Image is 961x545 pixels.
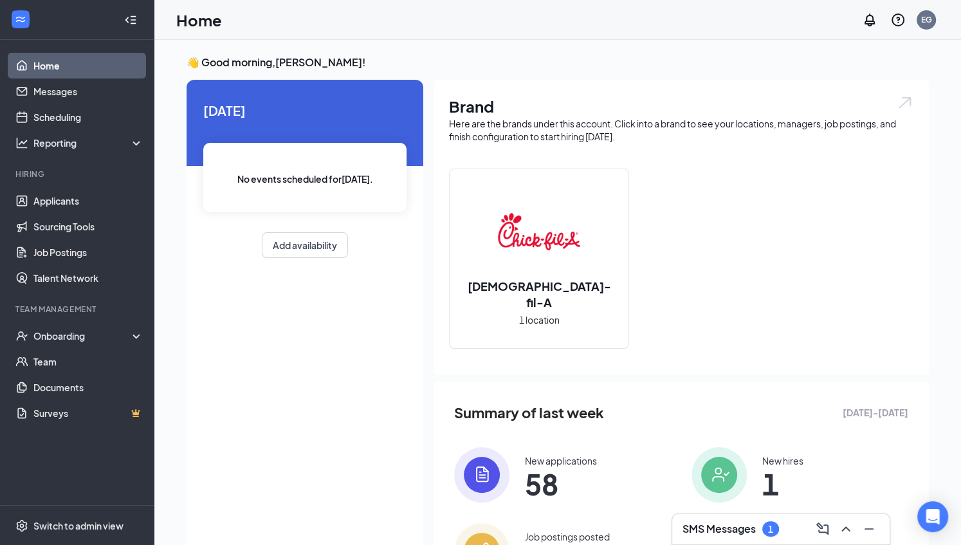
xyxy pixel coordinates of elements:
[917,501,948,532] div: Open Intercom Messenger
[450,278,628,310] h2: [DEMOGRAPHIC_DATA]-fil-A
[498,190,580,273] img: Chick-fil-A
[14,13,27,26] svg: WorkstreamLogo
[187,55,929,69] h3: 👋 Good morning, [PERSON_NAME] !
[890,12,906,28] svg: QuestionInfo
[762,454,803,467] div: New hires
[15,519,28,532] svg: Settings
[15,169,141,180] div: Hiring
[33,400,143,426] a: SurveysCrown
[843,405,908,420] span: [DATE] - [DATE]
[203,100,407,120] span: [DATE]
[15,136,28,149] svg: Analysis
[768,524,773,535] div: 1
[33,374,143,400] a: Documents
[33,329,133,342] div: Onboarding
[836,519,856,539] button: ChevronUp
[262,232,348,258] button: Add availability
[33,53,143,79] a: Home
[862,12,877,28] svg: Notifications
[237,172,373,186] span: No events scheduled for [DATE] .
[33,349,143,374] a: Team
[33,104,143,130] a: Scheduling
[33,79,143,104] a: Messages
[15,329,28,342] svg: UserCheck
[454,447,509,503] img: icon
[525,530,610,543] div: Job postings posted
[454,402,604,424] span: Summary of last week
[519,313,560,327] span: 1 location
[33,214,143,239] a: Sourcing Tools
[691,447,747,503] img: icon
[33,519,124,532] div: Switch to admin view
[861,521,877,537] svg: Minimize
[838,521,854,537] svg: ChevronUp
[176,9,222,31] h1: Home
[33,265,143,291] a: Talent Network
[15,304,141,315] div: Team Management
[682,522,756,536] h3: SMS Messages
[812,519,833,539] button: ComposeMessage
[859,519,879,539] button: Minimize
[525,472,597,495] span: 58
[762,472,803,495] span: 1
[33,239,143,265] a: Job Postings
[449,95,913,117] h1: Brand
[449,117,913,143] div: Here are the brands under this account. Click into a brand to see your locations, managers, job p...
[815,521,830,537] svg: ComposeMessage
[33,188,143,214] a: Applicants
[921,14,932,25] div: EG
[124,14,137,26] svg: Collapse
[33,136,144,149] div: Reporting
[525,454,597,467] div: New applications
[897,95,913,110] img: open.6027fd2a22e1237b5b06.svg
